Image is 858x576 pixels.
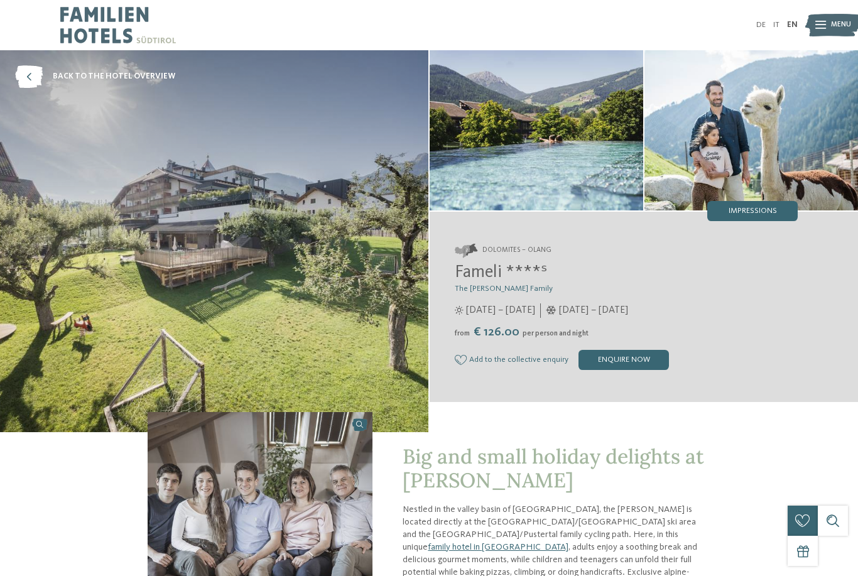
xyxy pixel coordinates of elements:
span: € 126.00 [471,326,521,339]
a: EN [787,21,798,29]
a: family hotel in [GEOGRAPHIC_DATA] [428,543,568,552]
div: enquire now [578,350,669,370]
span: Big and small holiday delights at [PERSON_NAME] [403,443,704,493]
span: from [455,330,470,337]
a: DE [756,21,766,29]
span: back to the hotel overview [53,71,175,82]
span: Add to the collective enquiry [469,356,568,364]
span: [DATE] – [DATE] [559,303,628,317]
span: Menu [831,20,851,30]
a: IT [773,21,779,29]
span: per person and night [523,330,589,337]
span: [DATE] – [DATE] [466,303,535,317]
i: Opening times in summer [455,306,464,315]
span: Dolomites – Olang [482,246,551,256]
i: Opening times in winter [546,306,557,315]
img: The family hotel in Val Pusteria with that certain something [644,50,858,210]
img: The family hotel in Val Pusteria with that certain something [430,50,643,210]
span: Impressions [729,207,777,215]
span: The [PERSON_NAME] Family [455,285,553,293]
a: back to the hotel overview [15,65,175,88]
